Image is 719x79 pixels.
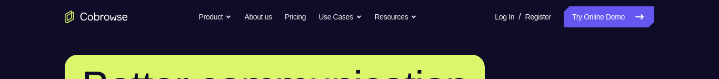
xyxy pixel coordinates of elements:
a: Go to the home page [65,11,128,23]
a: About us [244,6,272,27]
a: Try Online Demo [564,6,654,27]
a: Log In [495,6,514,27]
span: / [518,11,521,23]
button: Use Cases [318,6,362,27]
a: Pricing [285,6,306,27]
a: Register [525,6,551,27]
button: Resources [375,6,417,27]
button: Product [199,6,232,27]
